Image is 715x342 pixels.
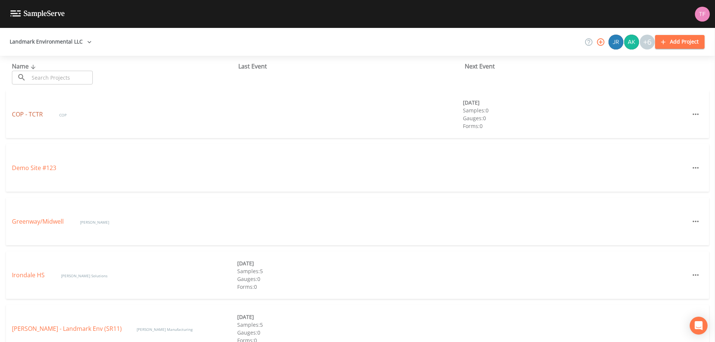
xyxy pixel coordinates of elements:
[59,112,67,118] span: COP
[237,275,463,283] div: Gauges: 0
[12,325,122,333] a: [PERSON_NAME] - Landmark Env (SR11)
[237,321,463,329] div: Samples: 5
[12,62,38,70] span: Name
[237,259,463,267] div: [DATE]
[10,10,65,17] img: logo
[465,62,691,71] div: Next Event
[12,271,46,279] a: Irondale HS
[695,7,710,22] img: 3f97e0fb2cd2af981297b334d1e56d37
[463,122,688,130] div: Forms: 0
[463,114,688,122] div: Gauges: 0
[29,71,93,84] input: Search Projects
[690,317,708,335] div: Open Intercom Messenger
[463,106,688,114] div: Samples: 0
[624,35,639,49] div: Aaron Kuck
[80,220,109,225] span: [PERSON_NAME]
[237,267,463,275] div: Samples: 5
[237,283,463,291] div: Forms: 0
[12,217,65,226] a: Greenway/Midwell
[61,273,108,278] span: [PERSON_NAME] Solutions
[640,35,655,49] div: +6
[608,35,623,49] img: b875b78bfaff66d29449720b614a75df
[237,313,463,321] div: [DATE]
[12,110,44,118] a: COP - TCTR
[463,99,688,106] div: [DATE]
[7,35,95,49] button: Landmark Environmental LLC
[238,62,465,71] div: Last Event
[137,327,193,332] span: [PERSON_NAME] Manufacturing
[12,164,56,172] a: Demo Site #123
[655,35,705,49] button: Add Project
[624,35,639,49] img: c52958f65f7e3033e40d8be1040c5eaa
[237,329,463,336] div: Gauges: 0
[608,35,624,49] div: Jane Rogers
